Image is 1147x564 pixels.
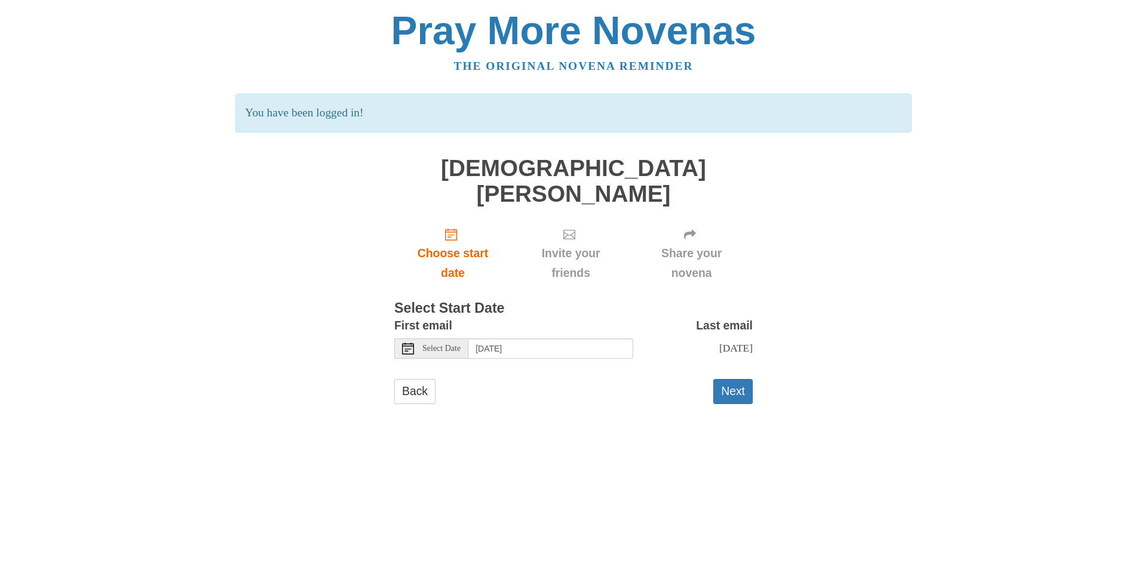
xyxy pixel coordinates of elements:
h3: Select Start Date [394,301,753,316]
a: Back [394,379,436,403]
span: Invite your friends [523,244,618,283]
a: The original novena reminder [454,60,694,72]
label: Last email [696,316,753,335]
span: Choose start date [406,244,499,283]
span: Share your novena [642,244,741,283]
span: Select Date [422,344,461,353]
a: Choose start date [394,218,511,289]
p: You have been logged in! [235,94,911,132]
button: Next [713,379,753,403]
div: Click "Next" to confirm your start date first. [511,218,630,289]
h1: [DEMOGRAPHIC_DATA][PERSON_NAME] [394,156,753,207]
a: Pray More Novenas [391,8,756,53]
label: First email [394,316,452,335]
span: [DATE] [719,342,753,354]
div: Click "Next" to confirm your start date first. [630,218,753,289]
